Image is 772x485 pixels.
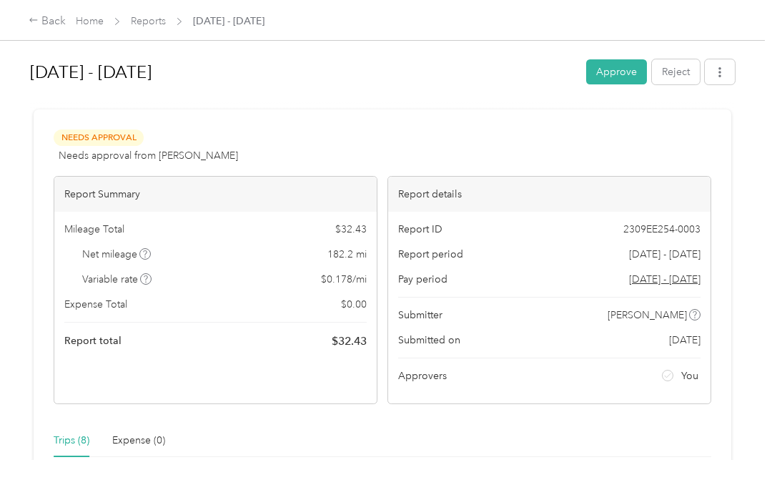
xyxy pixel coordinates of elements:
span: Approvers [398,368,447,383]
div: Back [29,13,66,30]
span: 182.2 mi [327,247,367,262]
span: 2309EE254-0003 [623,222,701,237]
span: [DATE] - [DATE] [193,14,264,29]
span: Needs Approval [54,129,144,146]
span: Expense Total [64,297,127,312]
span: [DATE] [669,333,701,348]
span: You [681,368,698,383]
div: Trips (8) [54,433,89,449]
span: [PERSON_NAME] [608,308,687,323]
span: $ 0.00 [341,297,367,312]
div: Expense (0) [112,433,165,449]
div: Report details [388,177,711,212]
span: Submitted on [398,333,460,348]
span: Go to pay period [629,272,701,287]
span: $ 32.43 [332,333,367,350]
span: Pay period [398,272,447,287]
span: $ 0.178 / mi [321,272,367,287]
span: Report total [64,333,122,348]
span: Report period [398,247,463,262]
span: Needs approval from [PERSON_NAME] [59,148,238,163]
a: Home [76,15,104,27]
span: Report ID [398,222,442,237]
button: Approve [586,59,647,84]
span: Submitter [398,308,442,323]
iframe: Everlance-gr Chat Button Frame [692,405,772,485]
a: Reports [131,15,166,27]
span: $ 32.43 [335,222,367,237]
span: Variable rate [82,272,152,287]
span: [DATE] - [DATE] [629,247,701,262]
span: Mileage Total [64,222,124,237]
span: Net mileage [82,247,152,262]
h1: Aug 1 - 31, 2025 [30,55,576,89]
button: Reject [652,59,700,84]
div: Report Summary [54,177,377,212]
